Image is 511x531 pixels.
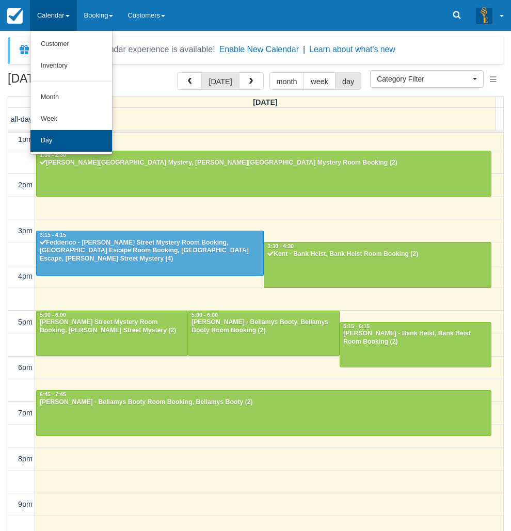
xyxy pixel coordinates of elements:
span: 3:30 - 4:30 [267,244,294,249]
a: Week [30,108,112,130]
span: 3pm [18,227,33,235]
a: 5:00 - 6:00[PERSON_NAME] - Bellamys Booty, Bellamys Booty Room Booking (2) [188,311,340,356]
button: month [269,72,305,90]
div: [PERSON_NAME] Street Mystery Room Booking, [PERSON_NAME] Street Mystery (2) [39,318,185,335]
div: [PERSON_NAME] - Bellamys Booty, Bellamys Booty Room Booking (2) [191,318,337,335]
span: 9pm [18,500,33,508]
span: 6:45 - 7:45 [40,392,66,397]
span: | [303,45,305,54]
div: [PERSON_NAME] - Bank Heist, Bank Heist Room Booking (2) [343,330,488,346]
div: Fedderico - [PERSON_NAME] Street Mystery Room Booking, [GEOGRAPHIC_DATA] Escape Room Booking, [GE... [39,239,261,264]
span: 5:15 - 6:15 [343,324,370,329]
a: Customer [30,34,112,55]
span: [DATE] [253,98,278,106]
div: Kent - Bank Heist, Bank Heist Room Booking (2) [267,250,488,259]
a: 5:15 - 6:15[PERSON_NAME] - Bank Heist, Bank Heist Room Booking (2) [340,322,491,367]
div: A new Booking Calendar experience is available! [35,43,215,56]
a: 3:30 - 4:30Kent - Bank Heist, Bank Heist Room Booking (2) [264,242,491,287]
button: day [335,72,361,90]
span: 6pm [18,363,33,372]
span: 2pm [18,181,33,189]
ul: Calendar [30,31,113,155]
a: Month [30,87,112,108]
span: 3:15 - 4:15 [40,232,66,238]
div: [PERSON_NAME] - Bellamys Booty Room Booking, Bellamys Booty (2) [39,398,488,407]
span: 8pm [18,455,33,463]
span: Category Filter [377,74,470,84]
button: Category Filter [370,70,484,88]
span: 1:30 - 2:30 [40,152,66,158]
button: week [304,72,336,90]
a: 6:45 - 7:45[PERSON_NAME] - Bellamys Booty Room Booking, Bellamys Booty (2) [36,390,491,436]
img: checkfront-main-nav-mini-logo.png [7,8,23,24]
button: Enable New Calendar [219,44,299,55]
a: 3:15 - 4:15Fedderico - [PERSON_NAME] Street Mystery Room Booking, [GEOGRAPHIC_DATA] Escape Room B... [36,231,264,276]
a: Day [30,130,112,152]
span: 5:00 - 6:00 [40,312,66,318]
a: Learn about what's new [309,45,395,54]
span: 7pm [18,409,33,417]
div: [PERSON_NAME][GEOGRAPHIC_DATA] Mystery, [PERSON_NAME][GEOGRAPHIC_DATA] Mystery Room Booking (2) [39,159,488,167]
span: 1pm [18,135,33,143]
span: 5:00 - 6:00 [191,312,218,318]
a: 5:00 - 6:00[PERSON_NAME] Street Mystery Room Booking, [PERSON_NAME] Street Mystery (2) [36,311,188,356]
h2: [DATE] [8,72,138,91]
span: 4pm [18,272,33,280]
span: all-day [11,115,33,123]
button: [DATE] [201,72,239,90]
a: Inventory [30,55,112,77]
span: 5pm [18,318,33,326]
img: A3 [476,7,492,24]
a: 1:30 - 2:30[PERSON_NAME][GEOGRAPHIC_DATA] Mystery, [PERSON_NAME][GEOGRAPHIC_DATA] Mystery Room Bo... [36,151,491,196]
